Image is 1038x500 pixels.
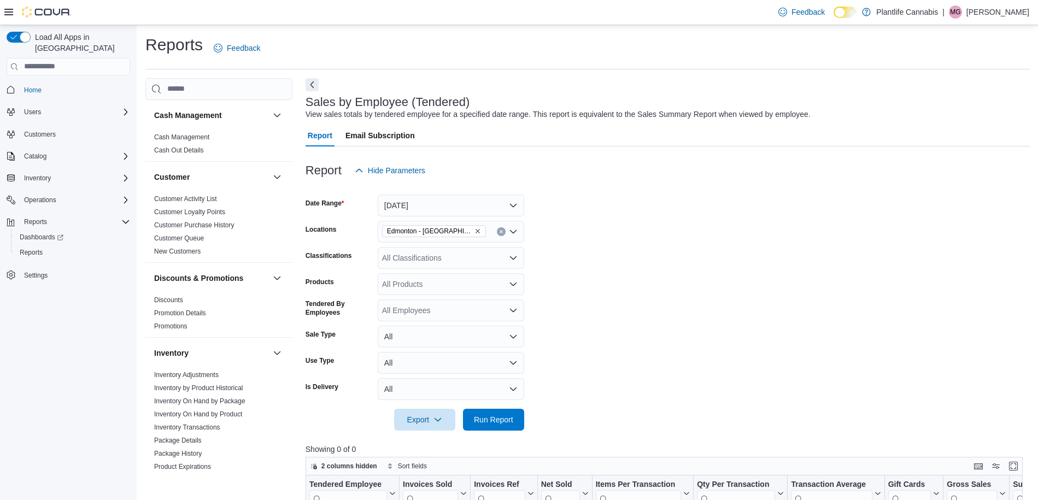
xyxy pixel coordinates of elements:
[321,462,377,470] span: 2 columns hidden
[306,330,336,339] label: Sale Type
[497,227,506,236] button: Clear input
[154,296,183,304] a: Discounts
[306,96,470,109] h3: Sales by Employee (Tendered)
[154,423,220,431] a: Inventory Transactions
[154,371,219,379] a: Inventory Adjustments
[31,32,130,54] span: Load All Apps in [GEOGRAPHIC_DATA]
[474,414,513,425] span: Run Report
[154,110,268,121] button: Cash Management
[474,479,525,490] div: Invoices Ref
[368,165,425,176] span: Hide Parameters
[20,105,45,119] button: Users
[947,479,997,490] div: Gross Sales
[20,269,52,282] a: Settings
[20,193,61,207] button: Operations
[154,172,268,183] button: Customer
[145,293,292,337] div: Discounts & Promotions
[2,267,134,283] button: Settings
[306,78,319,91] button: Next
[306,299,373,317] label: Tendered By Employees
[949,5,962,19] div: Matthew Gallie
[306,444,1030,455] p: Showing 0 of 0
[20,268,130,281] span: Settings
[20,215,51,228] button: Reports
[306,383,338,391] label: Is Delivery
[989,460,1002,473] button: Display options
[308,125,332,146] span: Report
[350,160,430,181] button: Hide Parameters
[11,245,134,260] button: Reports
[306,109,811,120] div: View sales totals by tendered employee for a specified date range. This report is equivalent to t...
[378,352,524,374] button: All
[154,397,245,405] span: Inventory On Hand by Package
[306,199,344,208] label: Date Range
[474,228,481,234] button: Remove Edmonton - Windermere South from selection in this group
[541,479,579,490] div: Net Sold
[306,460,382,473] button: 2 columns hidden
[306,164,342,177] h3: Report
[306,278,334,286] label: Products
[20,172,55,185] button: Inventory
[791,7,825,17] span: Feedback
[24,86,42,95] span: Home
[2,126,134,142] button: Customers
[2,192,134,208] button: Operations
[227,43,260,54] span: Feedback
[11,230,134,245] a: Dashboards
[154,322,187,331] span: Promotions
[15,231,130,244] span: Dashboards
[154,384,243,392] a: Inventory by Product Historical
[383,460,431,473] button: Sort fields
[345,125,415,146] span: Email Subscription
[154,247,201,256] span: New Customers
[966,5,1029,19] p: [PERSON_NAME]
[697,479,775,490] div: Qty Per Transaction
[154,348,268,358] button: Inventory
[154,146,204,155] span: Cash Out Details
[271,272,284,285] button: Discounts & Promotions
[24,271,48,280] span: Settings
[972,460,985,473] button: Keyboard shortcuts
[309,479,387,490] div: Tendered Employee
[306,356,334,365] label: Use Type
[306,225,337,234] label: Locations
[154,273,268,284] button: Discounts & Promotions
[888,479,931,490] div: Gift Cards
[401,409,449,431] span: Export
[20,127,130,141] span: Customers
[154,449,202,458] span: Package History
[154,133,209,142] span: Cash Management
[271,109,284,122] button: Cash Management
[2,149,134,164] button: Catalog
[382,225,486,237] span: Edmonton - Windermere South
[595,479,681,490] div: Items Per Transaction
[2,214,134,230] button: Reports
[154,146,204,154] a: Cash Out Details
[154,221,234,230] span: Customer Purchase History
[24,196,56,204] span: Operations
[154,322,187,330] a: Promotions
[791,479,872,490] div: Transaction Average
[154,450,202,457] a: Package History
[154,309,206,317] span: Promotion Details
[834,18,834,19] span: Dark Mode
[463,409,524,431] button: Run Report
[378,378,524,400] button: All
[154,110,222,121] h3: Cash Management
[378,326,524,348] button: All
[509,227,518,236] button: Open list of options
[394,409,455,431] button: Export
[387,226,472,237] span: Edmonton - [GEOGRAPHIC_DATA] South
[509,306,518,315] button: Open list of options
[154,195,217,203] span: Customer Activity List
[24,217,47,226] span: Reports
[154,221,234,229] a: Customer Purchase History
[145,131,292,161] div: Cash Management
[20,105,130,119] span: Users
[20,193,130,207] span: Operations
[509,280,518,289] button: Open list of options
[15,246,130,259] span: Reports
[271,346,284,360] button: Inventory
[154,248,201,255] a: New Customers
